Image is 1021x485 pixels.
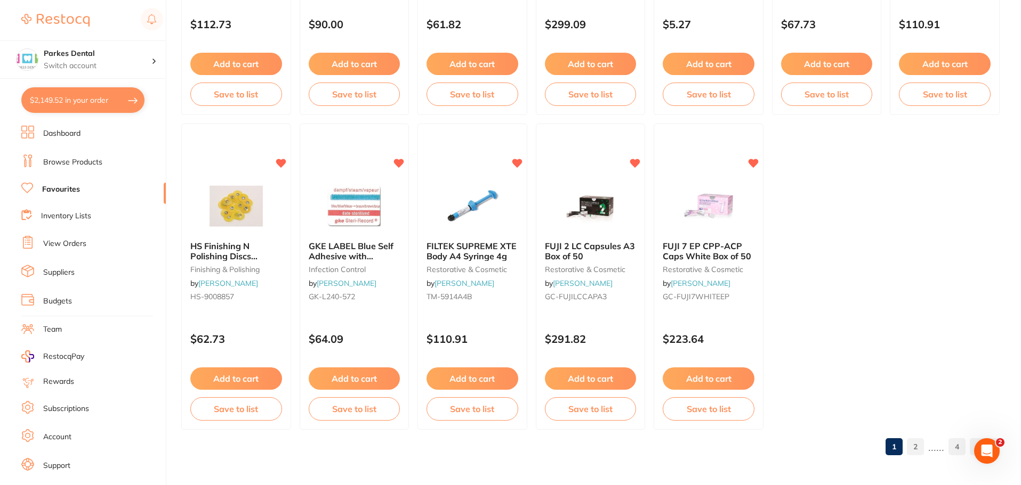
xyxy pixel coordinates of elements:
[21,350,34,363] img: RestocqPay
[190,397,282,421] button: Save to list
[427,241,517,261] span: FILTEK SUPREME XTE Body A4 Syringe 4g
[781,53,873,75] button: Add to cart
[190,18,282,30] p: $112.73
[17,49,38,70] img: Parkes Dental
[886,436,903,457] a: 1
[198,278,258,288] a: [PERSON_NAME]
[309,265,400,274] small: infection control
[663,278,730,288] span: by
[427,397,518,421] button: Save to list
[545,278,613,288] span: by
[996,438,1004,447] span: 2
[309,333,400,345] p: $64.09
[319,179,389,233] img: GKE LABEL Blue Self Adhesive with Process Indicator x 750
[781,18,873,30] p: $67.73
[43,128,81,139] a: Dashboard
[674,179,743,233] img: FUJI 7 EP CPP-ACP Caps White Box of 50
[553,278,613,288] a: [PERSON_NAME]
[663,18,754,30] p: $5.27
[309,241,400,261] b: GKE LABEL Blue Self Adhesive with Process Indicator x 750
[545,397,637,421] button: Save to list
[190,53,282,75] button: Add to cart
[899,53,991,75] button: Add to cart
[663,292,729,301] span: GC-FUJI7WHITEEP
[545,333,637,345] p: $291.82
[427,333,518,345] p: $110.91
[43,376,74,387] a: Rewards
[663,53,754,75] button: Add to cart
[21,350,84,363] a: RestocqPay
[190,241,264,281] span: HS Finishing N Polishing Discs Standard 12.7mm Fine 85pk
[21,87,144,113] button: $2,149.52 in your order
[44,48,151,59] h4: Parkes Dental
[545,241,637,261] b: FUJI 2 LC Capsules A3 Box of 50
[43,404,89,414] a: Subscriptions
[202,179,271,233] img: HS Finishing N Polishing Discs Standard 12.7mm Fine 85pk
[545,241,635,261] span: FUJI 2 LC Capsules A3 Box of 50
[545,18,637,30] p: $299.09
[190,367,282,390] button: Add to cart
[663,367,754,390] button: Add to cart
[427,292,472,301] span: TM-5914A4B
[427,241,518,261] b: FILTEK SUPREME XTE Body A4 Syringe 4g
[928,441,944,453] p: ......
[309,18,400,30] p: $90.00
[907,436,924,457] a: 2
[427,265,518,274] small: restorative & cosmetic
[545,53,637,75] button: Add to cart
[43,324,62,335] a: Team
[671,278,730,288] a: [PERSON_NAME]
[545,367,637,390] button: Add to cart
[43,267,75,278] a: Suppliers
[663,241,754,261] b: FUJI 7 EP CPP-ACP Caps White Box of 50
[427,278,494,288] span: by
[663,241,751,261] span: FUJI 7 EP CPP-ACP Caps White Box of 50
[948,436,966,457] a: 4
[309,397,400,421] button: Save to list
[427,18,518,30] p: $61.82
[781,83,873,106] button: Save to list
[663,333,754,345] p: $223.64
[309,241,393,281] span: GKE LABEL Blue Self Adhesive with Process Indicator x 750
[663,83,754,106] button: Save to list
[43,239,86,249] a: View Orders
[427,367,518,390] button: Add to cart
[190,241,282,261] b: HS Finishing N Polishing Discs Standard 12.7mm Fine 85pk
[545,292,607,301] span: GC-FUJILCCAPA3
[190,333,282,345] p: $62.73
[663,397,754,421] button: Save to list
[899,83,991,106] button: Save to list
[43,296,72,307] a: Budgets
[309,367,400,390] button: Add to cart
[309,278,376,288] span: by
[663,265,754,274] small: restorative & cosmetic
[43,157,102,168] a: Browse Products
[545,265,637,274] small: restorative & cosmetic
[438,179,507,233] img: FILTEK SUPREME XTE Body A4 Syringe 4g
[43,461,70,471] a: Support
[42,184,80,195] a: Favourites
[21,14,90,27] img: Restocq Logo
[190,83,282,106] button: Save to list
[974,438,1000,464] iframe: Intercom live chat
[41,211,91,221] a: Inventory Lists
[190,278,258,288] span: by
[309,292,355,301] span: GK-L240-572
[190,265,282,274] small: finishing & polishing
[317,278,376,288] a: [PERSON_NAME]
[21,8,90,32] a: Restocq Logo
[309,53,400,75] button: Add to cart
[309,83,400,106] button: Save to list
[43,351,84,362] span: RestocqPay
[556,179,625,233] img: FUJI 2 LC Capsules A3 Box of 50
[545,83,637,106] button: Save to list
[899,18,991,30] p: $110.91
[44,61,151,71] p: Switch account
[435,278,494,288] a: [PERSON_NAME]
[427,83,518,106] button: Save to list
[190,292,234,301] span: HS-9008857
[43,432,71,442] a: Account
[427,53,518,75] button: Add to cart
